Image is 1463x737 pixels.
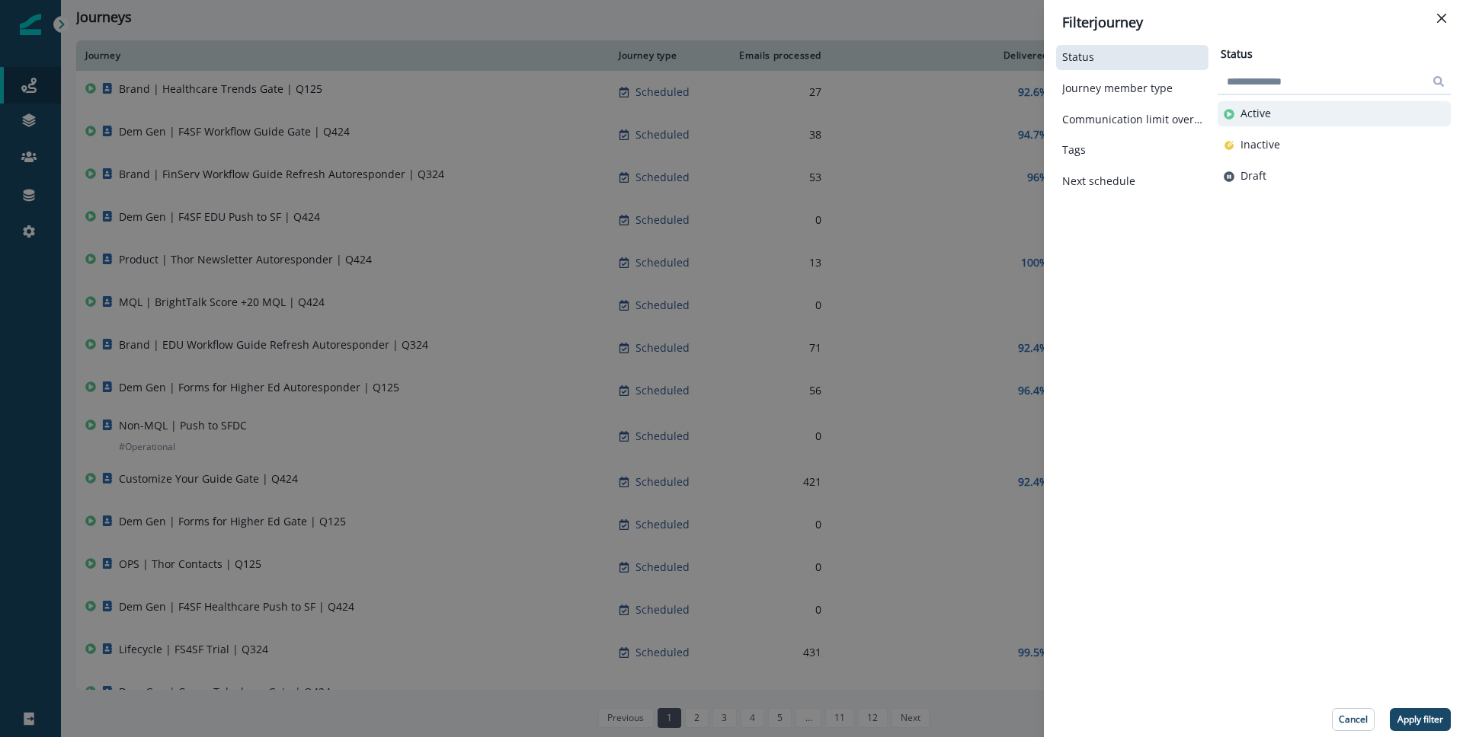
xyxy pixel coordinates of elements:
[1224,139,1445,152] button: Inactive
[1241,139,1280,152] p: Inactive
[1429,6,1454,30] button: Close
[1062,51,1202,64] button: Status
[1062,144,1202,157] button: Tags
[1241,170,1266,183] p: Draft
[1339,714,1368,725] p: Cancel
[1062,175,1135,188] p: Next schedule
[1062,12,1143,33] p: Filter journey
[1390,708,1451,731] button: Apply filter
[1397,714,1443,725] p: Apply filter
[1224,107,1445,120] button: Active
[1332,708,1375,731] button: Cancel
[1241,107,1271,120] p: Active
[1062,51,1094,64] p: Status
[1062,82,1173,95] p: Journey member type
[1062,175,1202,188] button: Next schedule
[1062,82,1202,95] button: Journey member type
[1224,170,1445,183] button: Draft
[1062,113,1202,126] button: Communication limit overrides
[1062,144,1086,157] p: Tags
[1218,48,1253,61] h2: Status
